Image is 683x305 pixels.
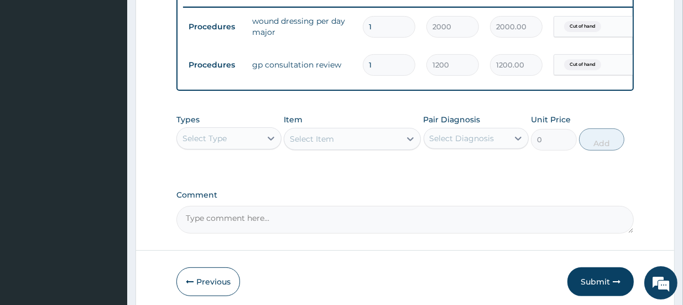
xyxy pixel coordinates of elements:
[247,10,357,43] td: wound dressing per day major
[64,85,153,197] span: We're online!
[531,114,571,125] label: Unit Price
[183,17,247,37] td: Procedures
[579,128,625,151] button: Add
[284,114,303,125] label: Item
[183,55,247,75] td: Procedures
[176,190,634,200] label: Comment
[176,267,240,296] button: Previous
[20,55,45,83] img: d_794563401_company_1708531726252_794563401
[564,21,601,32] span: Cut of hand
[564,59,601,70] span: Cut of hand
[181,6,208,32] div: Minimize live chat window
[6,194,211,233] textarea: Type your message and hit 'Enter'
[430,133,494,144] div: Select Diagnosis
[183,133,227,144] div: Select Type
[567,267,634,296] button: Submit
[176,115,200,125] label: Types
[424,114,481,125] label: Pair Diagnosis
[247,54,357,76] td: gp consultation review
[58,62,186,76] div: Chat with us now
